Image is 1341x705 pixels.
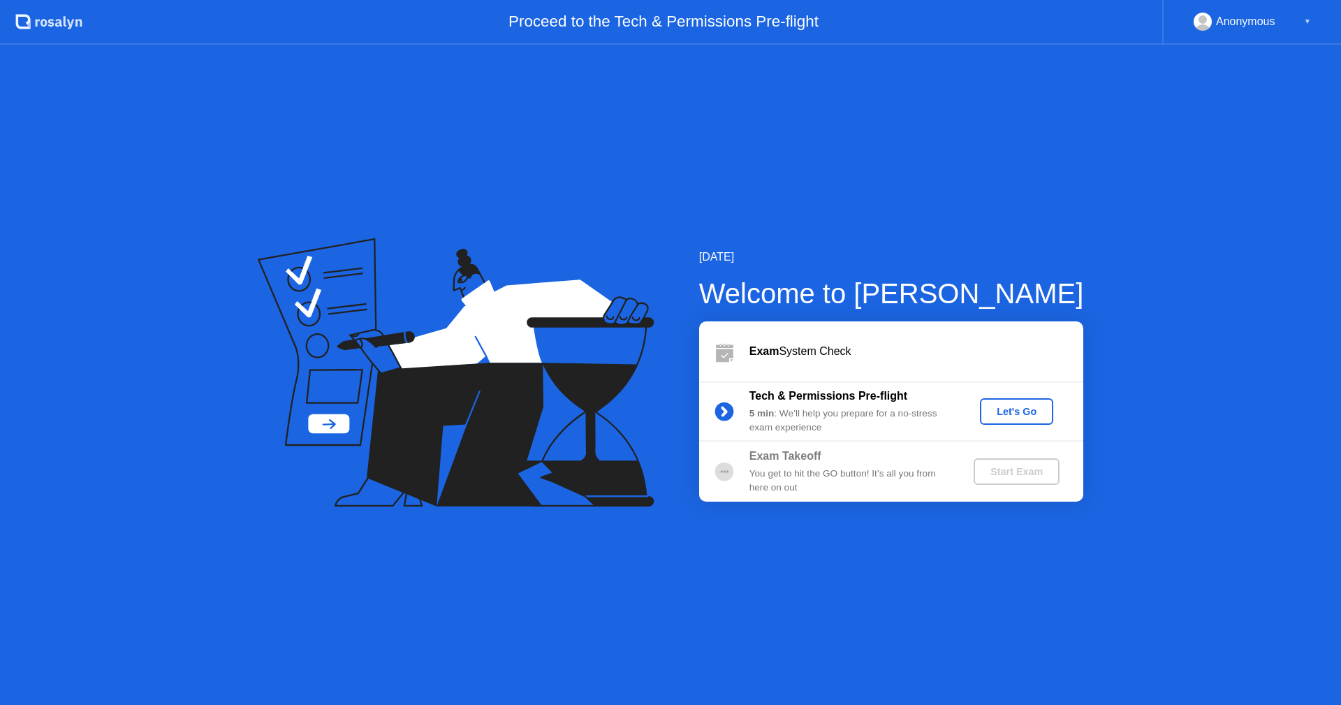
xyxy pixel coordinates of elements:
div: : We’ll help you prepare for a no-stress exam experience [749,407,951,435]
button: Let's Go [980,398,1053,425]
div: Start Exam [979,466,1054,477]
div: Let's Go [985,406,1048,417]
div: System Check [749,343,1083,360]
b: Tech & Permissions Pre-flight [749,390,907,402]
div: You get to hit the GO button! It’s all you from here on out [749,467,951,495]
div: ▼ [1304,13,1311,31]
button: Start Exam [974,458,1060,485]
div: [DATE] [699,249,1084,266]
b: 5 min [749,408,775,419]
div: Anonymous [1216,13,1275,31]
div: Welcome to [PERSON_NAME] [699,272,1084,314]
b: Exam Takeoff [749,450,821,462]
b: Exam [749,345,779,357]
